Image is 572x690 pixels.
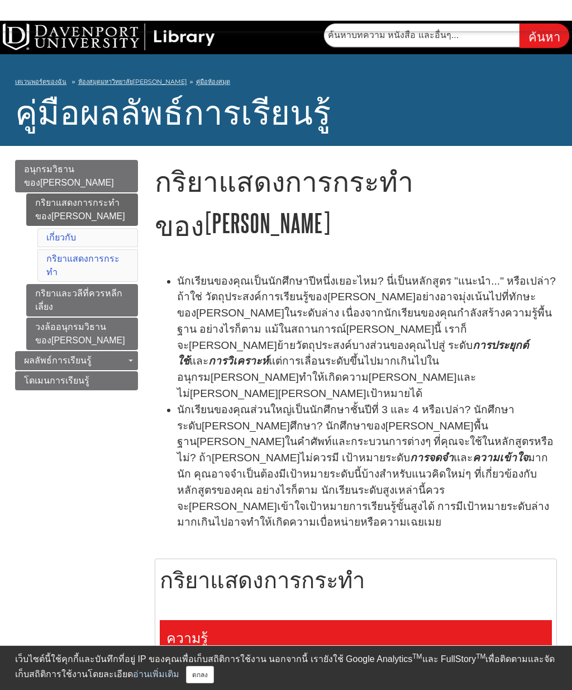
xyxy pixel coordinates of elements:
[155,164,413,237] font: กริยาแสดงการกระทำของ[PERSON_NAME]
[35,198,125,221] font: กริยาแสดงการกระทำของ[PERSON_NAME]
[26,193,138,226] a: กริยาแสดงการกระทำของ[PERSON_NAME]
[177,404,554,464] font: นักเรียนของคุณส่วนใหญ่เป็นนักศึกษาชั้นปีที่ 3 และ 4 หรือเปล่า? นักศึกษาระดับ[PERSON_NAME]ศึกษา? น...
[473,452,528,464] font: ความเข้าใจ
[133,669,179,679] a: อ่านเพิ่มเติม
[3,23,215,50] img: ห้องสมุดมหาวิทยาลัยดุสิต
[177,355,476,399] font: แต่การเลื่อนระดับขึ้นไปมากเกินไปในอนุกรม[PERSON_NAME]ทำให้เกิดความ[PERSON_NAME]และไม่[PERSON_NAME...
[15,78,66,86] font: เดเวนพอร์ตของฉัน
[324,23,569,48] form: ค้นหาบทความ หนังสือ และอื่นๆ ของห้องสมุด DU
[196,78,230,86] a: คู่มือห้องสมุด
[15,160,138,390] div: เมนูหน้าคำแนะนำ
[24,356,92,365] font: ผลลัพธ์การเรียนรู้
[24,376,89,385] font: โดเมนการเรียนรู้
[208,355,269,367] font: การวิเคราะห์
[26,284,138,316] a: กริยาและวลีที่ควรหลีกเลี่ยง
[24,164,114,187] font: อนุกรมวิธานของ[PERSON_NAME]
[15,371,138,390] a: โดเมนการเรียนรู้
[46,254,120,277] a: กริยาแสดงการกระทำ
[177,275,556,351] font: นักเรียนของคุณเป็นนักศึกษาปีหนึ่งเยอะไหม? นี่เป็นหลักสูตร "แนะนำ..." หรือเปล่า? ถ้าใช่ วัตถุประสง...
[15,77,66,87] a: เดเวนพอร์ตของฉัน
[35,289,122,311] font: กริยาและวลีที่ควรหลีกเลี่ยง
[78,78,187,86] a: ห้องสมุดมหาวิทยาลัย[PERSON_NAME]
[189,355,208,367] font: และ
[422,654,476,664] font: และ FullStory
[35,322,125,345] font: วงล้ออนุกรมวิธานของ[PERSON_NAME]
[412,653,422,660] font: TM
[192,671,208,679] font: ตกลง
[15,654,412,664] font: เว็บไซต์นี้ใช้คุกกี้และบันทึกที่อยู่ IP ของคุณเพื่อเก็บสถิติการใช้งาน นอกจากนี้ เรายังใช้ Google ...
[46,233,76,242] a: เกี่ยวกับ
[166,630,208,646] font: ความรู้
[15,351,138,370] a: ผลลัพธ์การเรียนรู้
[160,566,365,589] font: กริยาแสดงการกระทำ
[15,92,331,126] a: คู่มือผลลัพธ์การเรียนรู้
[410,452,454,464] font: การจดจำ
[26,318,138,350] a: วงล้ออนุกรมวิธานของ[PERSON_NAME]
[519,23,569,48] input: ค้นหา
[177,452,549,528] font: มาก นัก คุณอาจจำเป็นต้องมีเป้าหมายระดับนี้บ้างสำหรับแนวคิดใหม่ๆ ที่เกี่ยวข้องกับหลักสูตรของคุณ อย...
[324,23,519,47] input: ค้นหาบทความ หนังสือ และอื่นๆ...
[15,654,555,679] font: เพื่อติดตามและจัดเก็บสถิติการใช้งานโดยละเอียด
[15,74,557,92] nav: เศษขนมปัง
[186,666,214,683] button: ปิด
[454,452,473,464] font: และ
[476,653,485,660] font: TM
[15,160,138,192] a: อนุกรมวิธานของ[PERSON_NAME]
